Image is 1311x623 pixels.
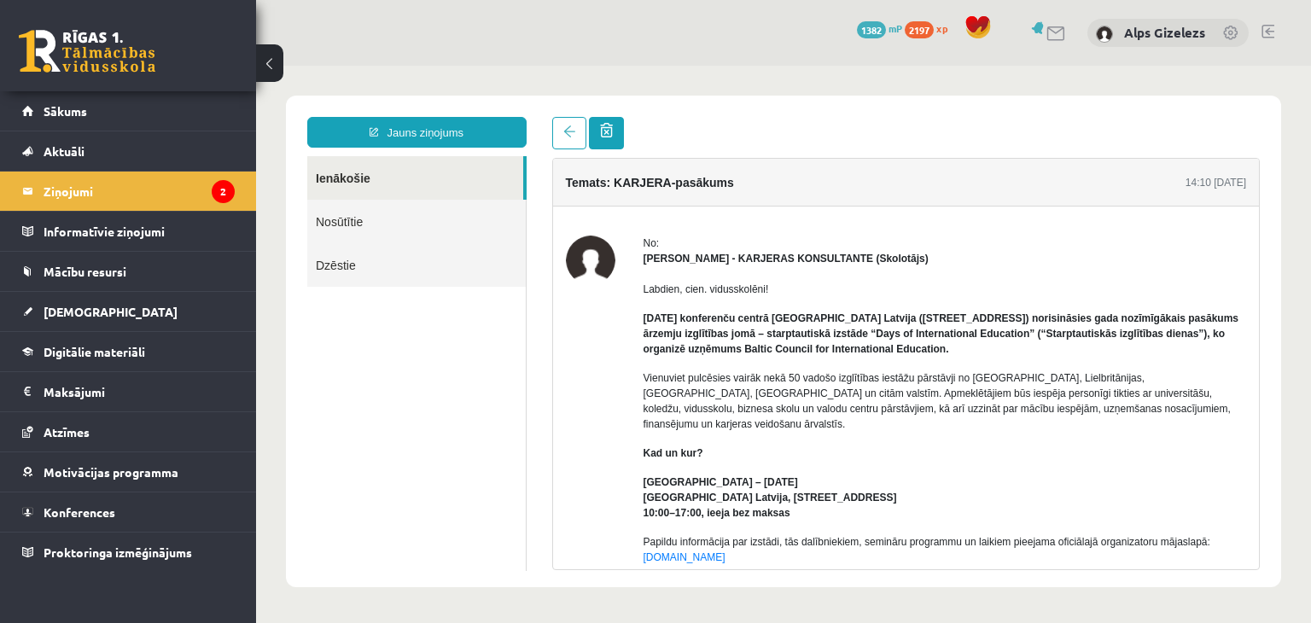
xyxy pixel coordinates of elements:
[857,21,886,38] span: 1382
[857,21,902,35] a: 1382 mP
[44,103,87,119] span: Sākums
[310,170,359,219] img: Karīna Saveļjeva - KARJERAS KONSULTANTE
[387,381,447,393] strong: Kad un kur?
[22,131,235,171] a: Aktuāli
[44,424,90,440] span: Atzīmes
[44,504,115,520] span: Konferences
[929,109,990,125] div: 14:10 [DATE]
[44,172,235,211] legend: Ziņojumi
[44,143,84,159] span: Aktuāli
[22,372,235,411] a: Maksājumi
[22,91,235,131] a: Sākums
[22,212,235,251] a: Informatīvie ziņojumi
[51,134,270,178] a: Nosūtītie
[44,464,178,480] span: Motivācijas programma
[889,21,902,35] span: mP
[936,21,947,35] span: xp
[387,410,641,453] strong: [GEOGRAPHIC_DATA] – [DATE] [GEOGRAPHIC_DATA] Latvija, [STREET_ADDRESS] 10:00–17:00, ieeja bez maksas
[22,332,235,371] a: Digitālie materiāli
[212,180,235,203] i: 2
[44,344,145,359] span: Digitālie materiāli
[387,305,991,366] p: Vienuviet pulcēsies vairāk nekā 50 vadošo izglītības iestāžu pārstāvji no [GEOGRAPHIC_DATA], Liel...
[22,412,235,451] a: Atzīmes
[44,544,192,560] span: Proktoringa izmēģinājums
[387,247,982,289] strong: [DATE] konferenču centrā [GEOGRAPHIC_DATA] Latvija ([STREET_ADDRESS]) norisināsies gada nozīmīgāk...
[44,264,126,279] span: Mācību resursi
[310,110,478,124] h4: Temats: KARJERA-pasākums
[22,172,235,211] a: Ziņojumi2
[44,372,235,411] legend: Maksājumi
[44,212,235,251] legend: Informatīvie ziņojumi
[387,469,991,499] p: Papildu informācija par izstādi, tās dalībniekiem, semināru programmu un laikiem pieejama oficiāl...
[22,492,235,532] a: Konferences
[44,304,178,319] span: [DEMOGRAPHIC_DATA]
[387,170,991,185] div: No:
[905,21,956,35] a: 2197 xp
[51,51,271,82] a: Jauns ziņojums
[387,216,991,231] p: Labdien, cien. vidusskolēni!
[51,90,267,134] a: Ienākošie
[22,252,235,291] a: Mācību resursi
[22,292,235,331] a: [DEMOGRAPHIC_DATA]
[387,486,469,498] a: [DOMAIN_NAME]
[51,178,270,221] a: Dzēstie
[905,21,934,38] span: 2197
[1124,24,1205,41] a: Alps Gizelezs
[1096,26,1113,43] img: Alps Gizelezs
[22,452,235,492] a: Motivācijas programma
[387,187,673,199] strong: [PERSON_NAME] - KARJERAS KONSULTANTE (Skolotājs)
[22,533,235,572] a: Proktoringa izmēģinājums
[19,30,155,73] a: Rīgas 1. Tālmācības vidusskola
